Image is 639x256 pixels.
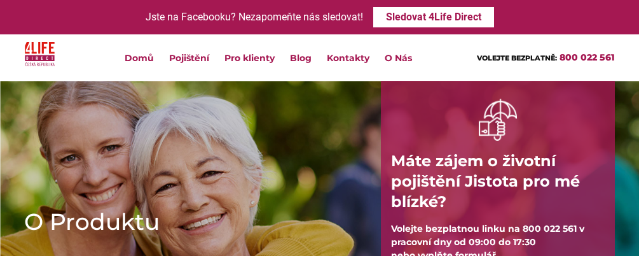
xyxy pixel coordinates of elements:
a: Sledovat 4Life Direct [373,7,494,27]
h1: O Produktu [24,206,340,238]
a: Blog [282,34,319,81]
a: Domů [117,34,161,81]
a: Kontakty [319,34,377,81]
img: 4Life Direct Česká republika logo [25,39,55,69]
span: VOLEJTE BEZPLATNĚ: [477,53,557,62]
img: ruka držící deštník bilá ikona [479,99,517,140]
h4: Máte zájem o životní pojištění Jistota pro mé blízké? [391,141,605,222]
div: Jste na Facebooku? Nezapomeňte nás sledovat! [146,8,363,27]
a: 800 022 561 [560,52,615,63]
